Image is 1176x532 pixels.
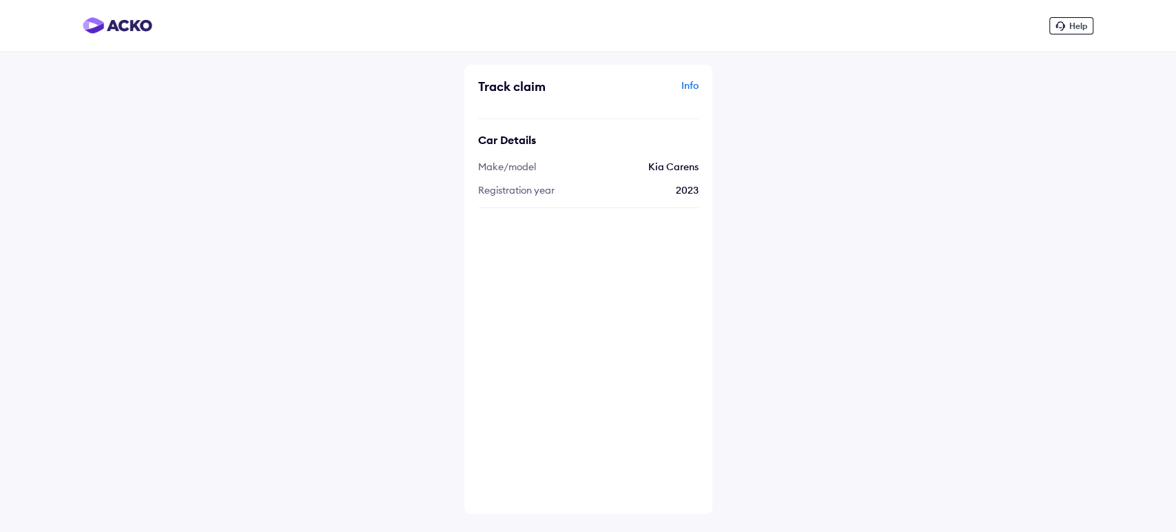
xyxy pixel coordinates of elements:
[478,184,555,196] span: Registration year
[676,184,699,196] span: 2023
[478,133,699,147] div: Car Details
[478,161,536,173] span: Make/model
[592,79,699,105] div: Info
[83,17,152,34] img: horizontal-gradient.png
[1069,21,1087,31] span: Help
[478,79,585,94] div: Track claim
[648,161,699,173] span: Kia Carens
